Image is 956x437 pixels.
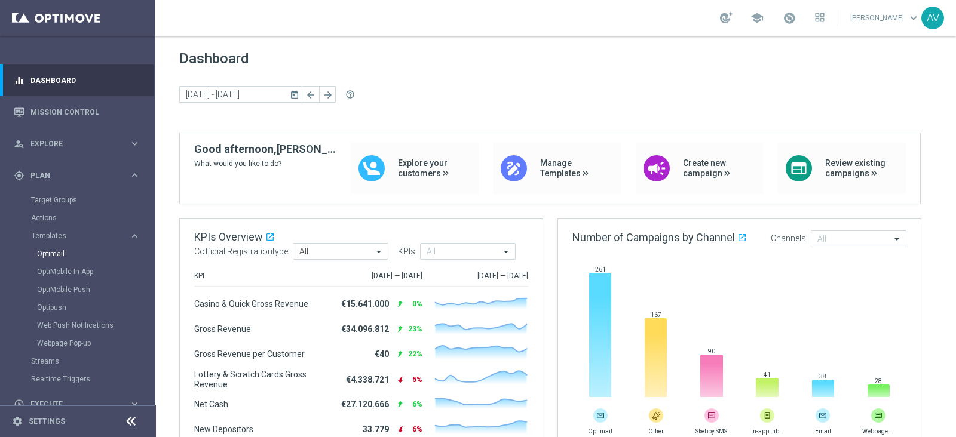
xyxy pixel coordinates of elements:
span: Explore [30,140,129,147]
button: play_circle_outline Execute keyboard_arrow_right [13,399,141,409]
a: Target Groups [31,195,124,205]
a: [PERSON_NAME]keyboard_arrow_down [849,9,921,27]
div: OptiMobile In-App [37,263,154,281]
button: Mission Control [13,107,141,117]
a: Web Push Notifications [37,321,124,330]
div: Explore [14,139,129,149]
i: keyboard_arrow_right [129,138,140,149]
button: person_search Explore keyboard_arrow_right [13,139,141,149]
a: Optimail [37,249,124,258]
a: OptiMobile Push [37,285,124,294]
div: Optimail [37,245,154,263]
i: gps_fixed [14,170,24,181]
div: Dashboard [14,64,140,96]
div: Execute [14,399,129,410]
div: Target Groups [31,191,154,209]
i: person_search [14,139,24,149]
a: Actions [31,213,124,223]
div: Realtime Triggers [31,370,154,388]
i: keyboard_arrow_right [129,230,140,242]
span: Plan [30,172,129,179]
div: Webpage Pop-up [37,334,154,352]
div: Streams [31,352,154,370]
a: Dashboard [30,64,140,96]
span: school [750,11,764,24]
a: Webpage Pop-up [37,338,124,348]
div: Actions [31,209,154,227]
i: settings [12,416,23,427]
span: keyboard_arrow_down [907,11,920,24]
div: Web Push Notifications [37,316,154,334]
div: Optipush [37,298,154,316]
i: keyboard_arrow_right [129,170,140,181]
div: Templates [32,232,129,239]
button: gps_fixed Plan keyboard_arrow_right [13,171,141,180]
button: equalizer Dashboard [13,76,141,85]
div: Templates [31,227,154,352]
span: Execute [30,401,129,408]
a: Mission Control [30,96,140,128]
a: OptiMobile In-App [37,267,124,276]
a: Streams [31,356,124,366]
div: OptiMobile Push [37,281,154,298]
button: Templates keyboard_arrow_right [31,231,141,241]
div: Plan [14,170,129,181]
span: Templates [32,232,117,239]
i: play_circle_outline [14,399,24,410]
a: Optipush [37,303,124,312]
a: Settings [29,418,65,425]
div: Mission Control [14,96,140,128]
div: AV [921,7,944,29]
i: keyboard_arrow_right [129,398,140,410]
a: Realtime Triggers [31,374,124,384]
i: equalizer [14,75,24,86]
